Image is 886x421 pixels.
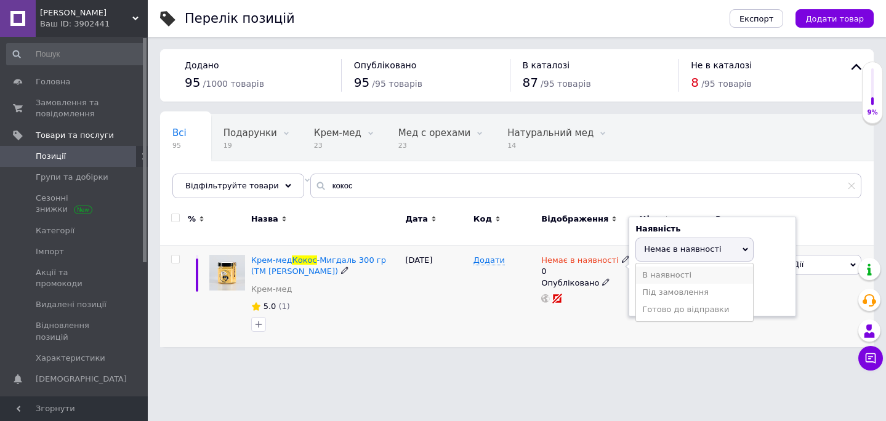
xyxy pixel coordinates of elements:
button: Додати товар [795,9,874,28]
div: 9% [863,108,882,117]
span: Характеристики [36,353,105,364]
span: Кокос [292,255,316,265]
span: (1) [278,302,289,311]
span: Подарунки [224,127,277,138]
div: Перелік позицій [185,12,295,25]
span: 23 [398,141,470,150]
span: 5.0 [264,302,276,311]
span: Додати [473,255,505,265]
span: Імпорт [36,246,64,257]
div: 0 [541,255,629,277]
span: % [188,214,196,225]
span: Мед с орехами [398,127,470,138]
span: [DEMOGRAPHIC_DATA] [36,374,127,385]
input: Пошук по назві позиції, артикулу і пошуковим запитам [310,174,861,198]
span: Товари та послуги [36,130,114,141]
span: Відфільтруйте товари [185,181,279,190]
span: Меду Треба [40,7,132,18]
span: Ціна [639,214,660,225]
span: Відображення [541,214,608,225]
div: Наявність [635,223,789,235]
span: Сезонні знижки [36,193,114,215]
span: 8 [691,75,699,90]
span: / 95 товарів [541,79,591,89]
input: Пошук [6,43,145,65]
span: Додано [185,60,219,70]
span: Немає в наявності [541,255,618,268]
span: Код [473,214,492,225]
span: 95 [185,75,200,90]
li: В наявності [636,267,753,284]
span: Головна [36,76,70,87]
span: Додати товар [805,14,864,23]
span: Крем-мед [314,127,361,138]
a: Крем-мед [251,284,292,295]
span: Показники роботи компанії [36,395,114,417]
span: / 95 товарів [701,79,752,89]
div: [DATE] [402,246,470,348]
span: Дії [793,260,803,269]
span: -Мигдаль 300 гр (ТМ [PERSON_NAME]) [251,255,386,276]
span: Акції та промокоди [36,267,114,289]
span: 23 [314,141,361,150]
span: / 95 товарів [372,79,422,89]
span: Немає в наявності [644,244,721,254]
span: Видалені позиції [36,299,107,310]
img: Крем-мед Кокос-Миндаль 300 гр (ТМ Меду Треба) [209,255,245,291]
span: Експорт [739,14,774,23]
span: Категорії [36,225,75,236]
span: Позиції [36,151,66,162]
span: Не в каталозі [691,60,752,70]
span: Назва [251,214,278,225]
span: 95 [172,141,187,150]
li: Готово до відправки [636,301,753,318]
button: Чат з покупцем [858,346,883,371]
span: Замовлення та повідомлення [36,97,114,119]
span: 14 [507,141,594,150]
span: / 1000 товарів [203,79,264,89]
div: Допомога для здоровʼя від бджіл [160,161,323,208]
span: 87 [523,75,538,90]
span: Дата [405,214,428,225]
span: Групи та добірки [36,172,108,183]
span: Відновлення позицій [36,320,114,342]
span: Крем-мед [251,255,292,265]
li: Під замовлення [636,284,753,301]
a: Крем-медКокос-Мигдаль 300 гр (ТМ [PERSON_NAME]) [251,255,386,276]
span: 95 [354,75,369,90]
div: Ваш ID: 3902441 [40,18,148,30]
span: 19 [224,141,277,150]
span: Натуральний мед [507,127,594,138]
span: В каталозі [523,60,570,70]
span: Замовлення [715,214,768,236]
span: Опубліковано [354,60,417,70]
span: Допомога для здоровʼя ... [172,174,298,185]
span: Всі [172,127,187,138]
div: Опубліковано [541,278,633,289]
button: Експорт [730,9,784,28]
